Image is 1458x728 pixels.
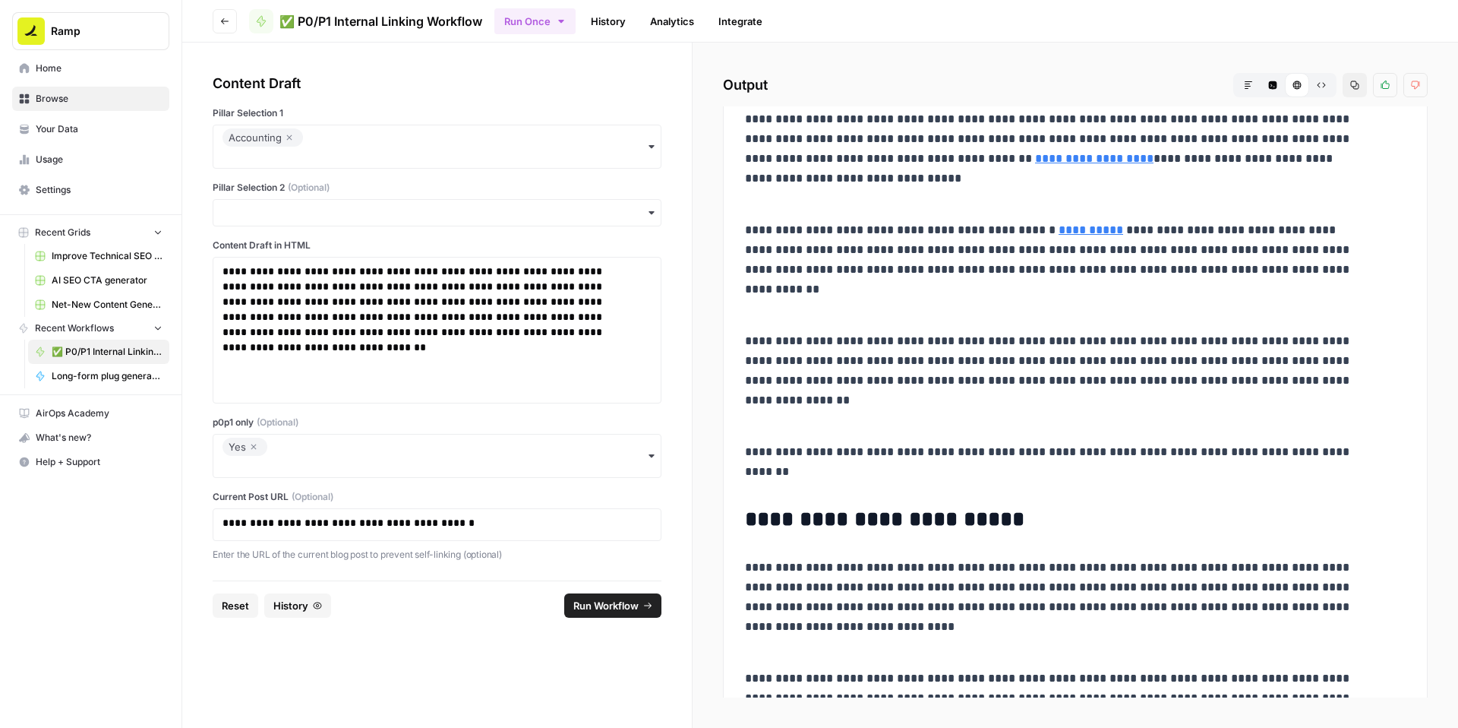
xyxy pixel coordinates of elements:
button: Help + Support [12,450,169,474]
a: AirOps Academy [12,401,169,426]
label: Current Post URL [213,490,661,504]
span: Your Data [36,122,163,136]
span: Ramp [51,24,143,39]
span: Recent Grids [35,226,90,239]
div: What's new? [13,426,169,449]
span: AirOps Academy [36,407,163,420]
a: ✅ P0/P1 Internal Linking Workflow [249,9,482,33]
a: Browse [12,87,169,111]
span: Help + Support [36,455,163,469]
button: History [264,593,331,618]
span: History [273,598,308,613]
a: Integrate [709,9,772,33]
button: Reset [213,593,258,618]
label: p0p1 only [213,416,661,429]
span: ✅ P0/P1 Internal Linking Workflow [279,12,482,30]
h2: Output [723,73,1428,97]
span: Run Workflow [573,598,639,613]
div: Yes [229,438,261,456]
label: Pillar Selection 1 [213,106,661,120]
span: Long-form plug generator – Content tuning version [52,369,163,383]
a: Improve Technical SEO for Page [28,244,169,268]
span: (Optional) [292,490,333,504]
button: Recent Workflows [12,317,169,340]
a: Settings [12,178,169,202]
button: Run Workflow [564,593,661,618]
span: Reset [222,598,249,613]
label: Pillar Selection 2 [213,181,661,195]
button: Accounting [213,125,661,169]
span: Recent Workflows [35,321,114,335]
button: Recent Grids [12,221,169,244]
p: Enter the URL of the current blog post to prevent self-linking (optional) [213,547,661,562]
span: Home [36,62,163,75]
img: Ramp Logo [17,17,45,45]
span: ✅ P0/P1 Internal Linking Workflow [52,345,163,359]
a: AI SEO CTA generator [28,268,169,293]
label: Content Draft in HTML [213,239,661,252]
button: Yes [213,434,661,478]
button: Workspace: Ramp [12,12,169,50]
span: AI SEO CTA generator [52,274,163,287]
a: ✅ P0/P1 Internal Linking Workflow [28,340,169,364]
a: Analytics [641,9,703,33]
a: Home [12,56,169,81]
a: History [582,9,635,33]
span: (Optional) [288,181,330,195]
a: Your Data [12,117,169,141]
span: Settings [36,183,163,197]
span: Improve Technical SEO for Page [52,249,163,263]
div: Accounting [229,128,297,147]
div: Content Draft [213,73,661,94]
button: What's new? [12,426,169,450]
span: Usage [36,153,163,166]
button: Run Once [494,8,576,34]
span: (Optional) [257,416,298,429]
span: Browse [36,92,163,106]
a: Usage [12,147,169,172]
a: Net-New Content Generator - Grid Template [28,293,169,317]
a: Long-form plug generator – Content tuning version [28,364,169,388]
span: Net-New Content Generator - Grid Template [52,298,163,312]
